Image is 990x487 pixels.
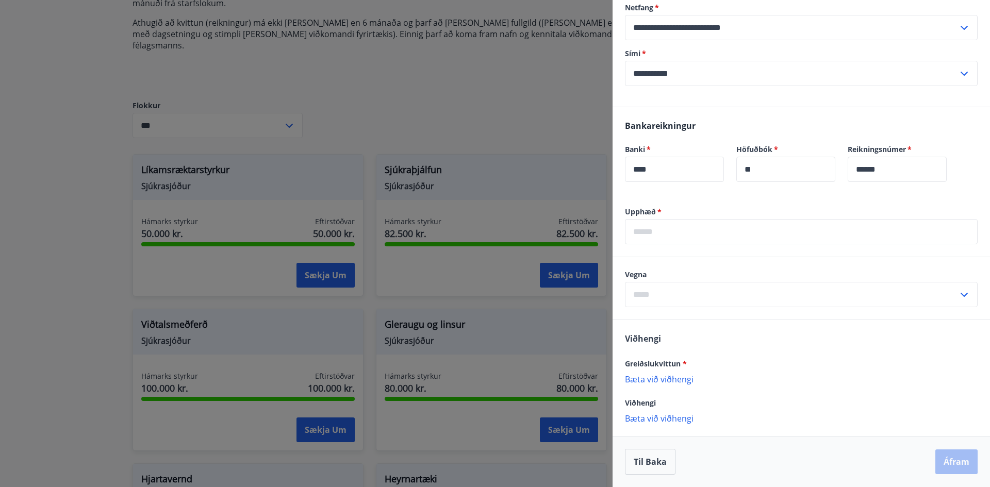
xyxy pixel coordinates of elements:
[625,219,978,244] div: Upphæð
[625,359,687,368] span: Greiðslukvittun
[625,144,724,155] label: Banki
[625,207,978,217] label: Upphæð
[625,333,661,344] span: Viðhengi
[625,449,675,475] button: Til baka
[625,270,978,280] label: Vegna
[625,48,978,59] label: Sími
[625,120,696,131] span: Bankareikningur
[625,3,978,13] label: Netfang
[625,398,656,408] span: Viðhengi
[736,144,835,155] label: Höfuðbók
[625,374,978,384] p: Bæta við viðhengi
[625,413,978,423] p: Bæta við viðhengi
[848,144,947,155] label: Reikningsnúmer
